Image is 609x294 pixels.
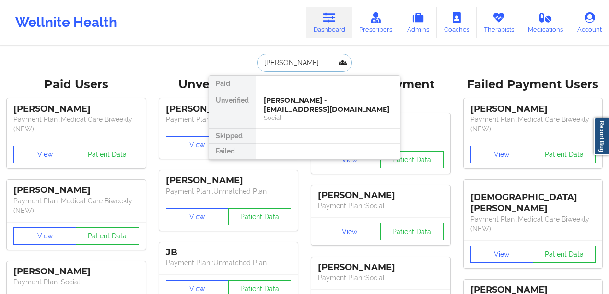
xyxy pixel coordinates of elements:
[533,246,596,263] button: Patient Data
[470,104,596,115] div: [PERSON_NAME]
[318,223,381,240] button: View
[209,144,256,159] div: Failed
[470,185,596,214] div: [DEMOGRAPHIC_DATA][PERSON_NAME]
[318,262,444,273] div: [PERSON_NAME]
[166,115,292,124] p: Payment Plan : Unmatched Plan
[166,104,292,115] div: [PERSON_NAME]
[209,129,256,144] div: Skipped
[306,7,352,38] a: Dashboard
[380,223,443,240] button: Patient Data
[13,196,139,215] p: Payment Plan : Medical Care Biweekly (NEW)
[594,118,609,155] a: Report Bug
[7,77,146,92] div: Paid Users
[209,76,256,91] div: Paid
[76,227,139,245] button: Patient Data
[470,246,533,263] button: View
[166,187,292,196] p: Payment Plan : Unmatched Plan
[13,104,139,115] div: [PERSON_NAME]
[318,273,444,282] p: Payment Plan : Social
[470,146,533,163] button: View
[352,7,400,38] a: Prescribers
[209,91,256,129] div: Unverified
[13,146,76,163] button: View
[470,115,596,134] p: Payment Plan : Medical Care Biweekly (NEW)
[437,7,477,38] a: Coaches
[318,201,444,211] p: Payment Plan : Social
[166,247,292,258] div: JB
[166,175,292,186] div: [PERSON_NAME]
[533,146,596,163] button: Patient Data
[399,7,437,38] a: Admins
[159,77,298,92] div: Unverified Users
[464,77,603,92] div: Failed Payment Users
[521,7,571,38] a: Medications
[76,146,139,163] button: Patient Data
[13,277,139,287] p: Payment Plan : Social
[166,136,229,153] button: View
[13,185,139,196] div: [PERSON_NAME]
[13,266,139,277] div: [PERSON_NAME]
[477,7,521,38] a: Therapists
[228,208,291,225] button: Patient Data
[264,114,392,122] div: Social
[470,214,596,234] p: Payment Plan : Medical Care Biweekly (NEW)
[318,190,444,201] div: [PERSON_NAME]
[380,151,443,168] button: Patient Data
[264,96,392,114] div: [PERSON_NAME] - [EMAIL_ADDRESS][DOMAIN_NAME]
[13,115,139,134] p: Payment Plan : Medical Care Biweekly (NEW)
[166,258,292,268] p: Payment Plan : Unmatched Plan
[570,7,609,38] a: Account
[318,151,381,168] button: View
[13,227,76,245] button: View
[166,208,229,225] button: View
